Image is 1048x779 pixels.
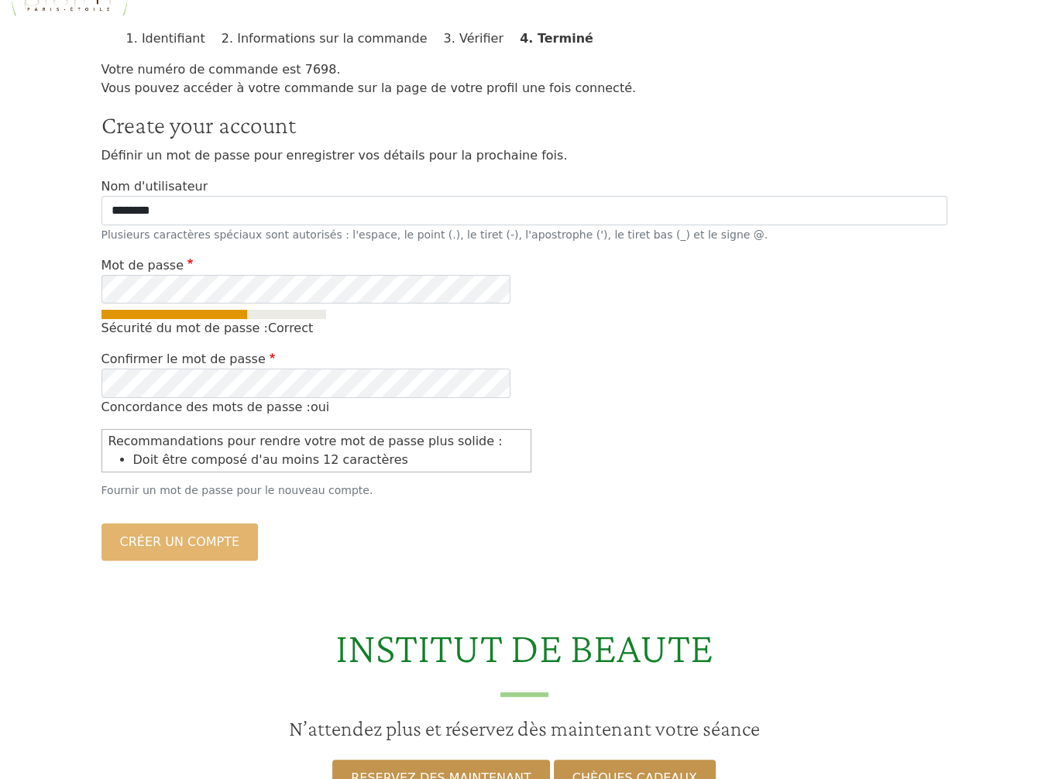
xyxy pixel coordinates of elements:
[268,321,313,335] span: Correct
[101,146,947,165] p: Définir un mot de passe pour enregistrer vos détails pour la prochaine fois.
[101,350,279,369] label: Confirmer le mot de passe
[444,31,516,46] li: Vérifier
[133,451,524,469] li: Doit être composé d'au moins 12 caractères
[9,622,1039,697] h2: INSTITUT DE BEAUTE
[311,400,329,414] span: oui
[101,60,947,98] div: Votre numéro de commande est 7698. Vous pouvez accéder à votre commande sur la page de votre prof...
[520,31,606,46] li: Terminé
[222,31,440,46] li: Informations sur la commande
[101,228,768,241] small: Plusieurs caractères spéciaux sont autorisés : l'espace, le point (.), le tiret (-), l'apostrophe...
[101,321,314,335] div: Sécurité du mot de passe :
[101,484,373,496] small: Fournir un mot de passe pour le nouveau compte.
[101,398,510,417] div: Concordance des mots de passe :
[9,716,1039,742] h3: N’attendez plus et réservez dès maintenant votre séance
[101,256,197,275] label: Mot de passe
[126,31,218,46] li: Identifiant
[101,177,208,196] label: Nom d'utilisateur
[101,523,259,561] button: Créer un compte
[101,429,531,472] div: Recommandations pour rendre votre mot de passe plus solide :
[101,110,947,139] h2: Create your account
